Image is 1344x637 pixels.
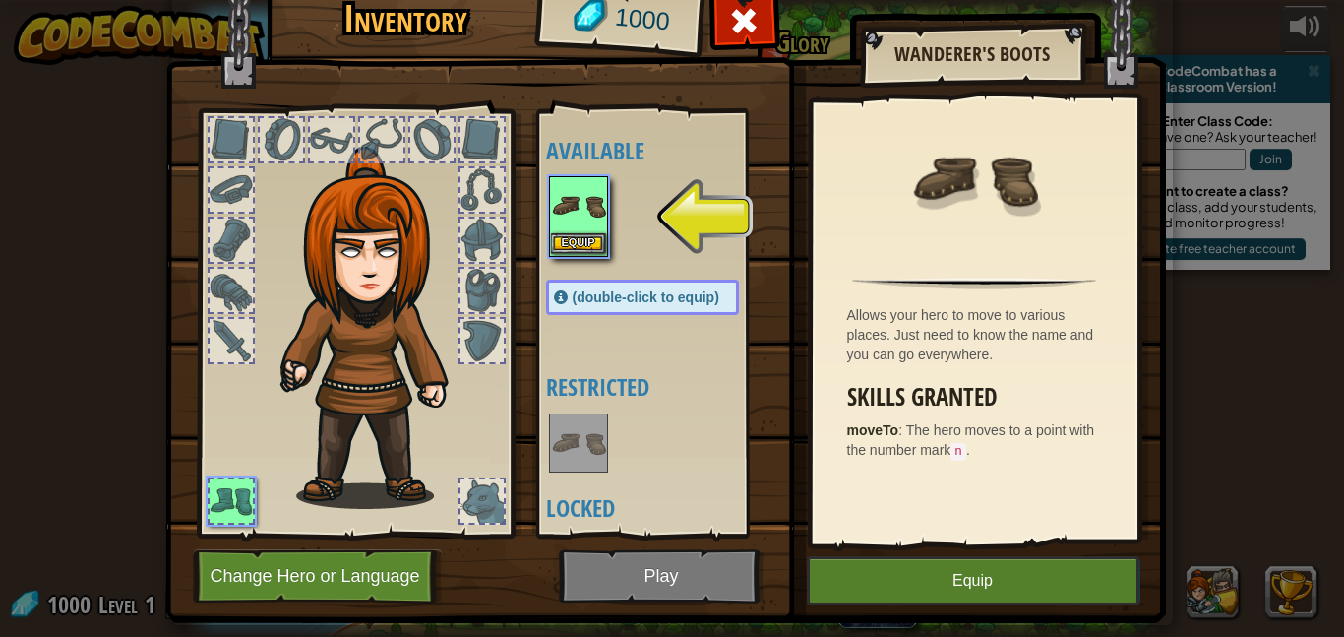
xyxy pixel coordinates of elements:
code: n [950,443,966,461]
img: hair_f2.png [272,147,483,509]
img: portrait.png [551,178,606,233]
h4: Locked [546,495,778,521]
img: portrait.png [910,115,1038,243]
h2: Wanderer's Boots [880,43,1065,65]
h3: Skills Granted [847,384,1112,411]
span: : [898,422,906,438]
strong: moveTo [847,422,899,438]
span: The hero moves to a point with the number mark . [847,422,1095,458]
h4: Restricted [546,374,778,400]
img: hr.png [852,278,1095,289]
img: portrait.png [551,415,606,471]
span: (double-click to equip) [573,289,719,305]
button: Change Hero or Language [193,549,443,604]
div: Allows your hero to move to various places. Just need to know the name and you can go everywhere. [847,305,1112,364]
h4: Available [546,138,778,163]
button: Equip [551,233,606,254]
button: Equip [807,556,1139,605]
